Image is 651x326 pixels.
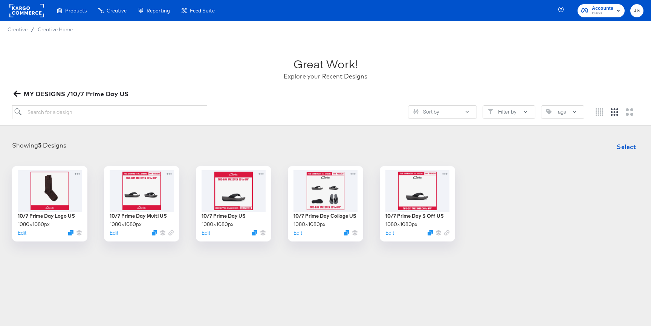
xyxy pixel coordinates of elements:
button: SlidersSort by [408,105,477,119]
div: 10/7 Prime Day Logo US1080×1080pxEditDuplicate [12,166,87,241]
div: 1080 × 1080 px [293,221,325,228]
div: Great Work! [293,56,358,72]
svg: Tag [546,109,552,114]
div: 1080 × 1080 px [202,221,234,228]
div: 10/7 Prime Day Multi US [110,212,167,220]
button: Select [614,139,639,154]
div: 1080 × 1080 px [18,221,50,228]
div: Showing Designs [12,141,66,150]
button: TagTags [541,105,584,119]
div: 1080 × 1080 px [385,221,417,228]
span: Feed Suite [190,8,215,14]
input: Search for a design [12,105,207,119]
span: Creative [8,26,28,32]
span: MY DESIGNS /10/7 Prime Day US [15,89,128,99]
button: FilterFilter by [483,105,535,119]
span: JS [633,6,640,15]
div: 10/7 Prime Day US1080×1080pxEditDuplicate [196,166,271,241]
button: MY DESIGNS /10/7 Prime Day US [12,89,131,99]
button: JS [630,4,643,17]
svg: Sliders [413,109,419,114]
div: 10/7 Prime Day US [202,212,246,220]
svg: Duplicate [68,230,73,235]
a: Creative Home [38,26,73,32]
svg: Large grid [626,108,633,116]
svg: Filter [488,109,493,114]
div: 10/7 Prime Day Multi US1080×1080pxEditDuplicate [104,166,179,241]
span: Select [617,141,636,152]
button: AccountsClarks [578,4,625,17]
div: 10/7 Prime Day Logo US [18,212,75,220]
div: 10/7 Prime Day $ Off US1080×1080pxEditDuplicate [380,166,455,241]
span: Products [65,8,87,14]
span: Creative [107,8,127,14]
svg: Duplicate [428,230,433,235]
span: / [28,26,38,32]
svg: Medium grid [611,108,618,116]
svg: Duplicate [152,230,157,235]
span: Reporting [147,8,170,14]
div: 10/7 Prime Day $ Off US [385,212,444,220]
span: Clarks [592,11,613,17]
div: 10/7 Prime Day Collage US1080×1080pxEditDuplicate [288,166,363,241]
div: 1080 × 1080 px [110,221,142,228]
button: Edit [293,229,302,237]
div: 10/7 Prime Day Collage US [293,212,356,220]
div: Explore your Recent Designs [284,72,367,81]
button: Edit [385,229,394,237]
button: Edit [110,229,118,237]
button: Edit [202,229,210,237]
svg: Link [168,230,174,235]
strong: 5 [38,141,41,149]
svg: Duplicate [252,230,257,235]
span: Accounts [592,5,613,12]
svg: Link [444,230,449,235]
svg: Small grid [596,108,603,116]
svg: Duplicate [344,230,349,235]
button: Edit [18,229,26,237]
